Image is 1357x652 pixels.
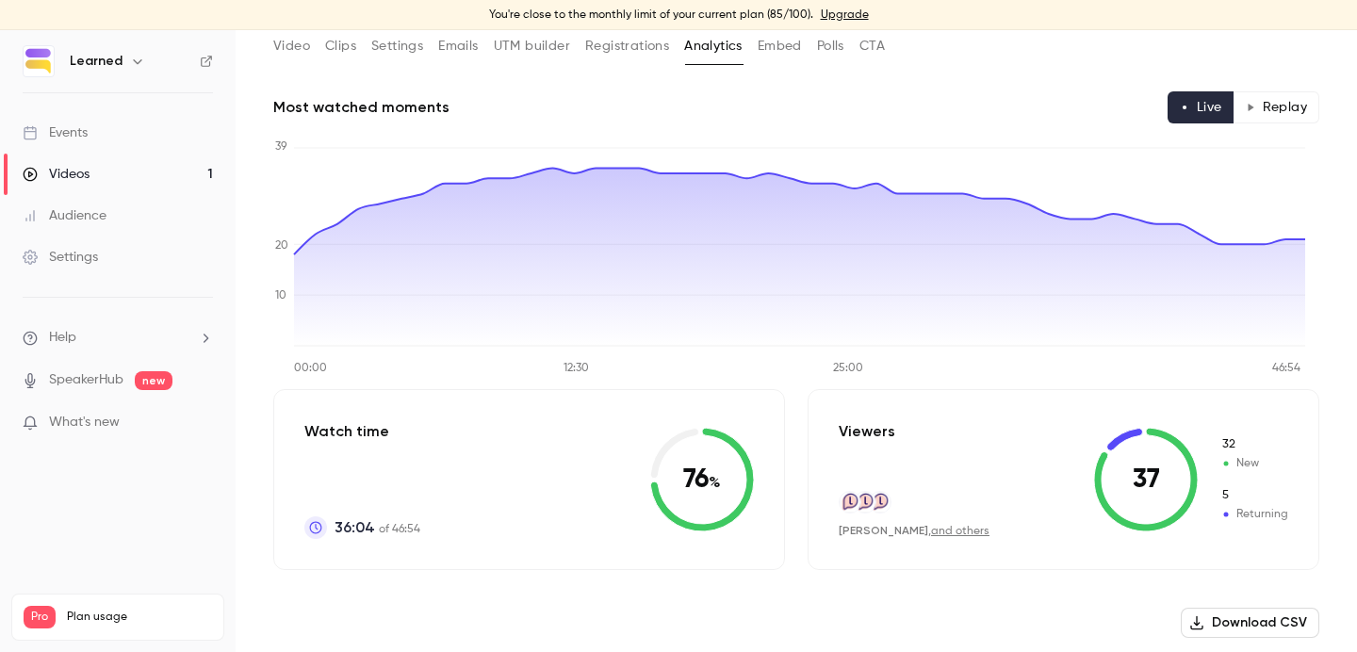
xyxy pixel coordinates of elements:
button: Registrations [585,31,669,61]
tspan: 12:30 [564,363,589,374]
p: Viewers [839,420,895,443]
div: Events [23,123,88,142]
tspan: 20 [275,240,288,252]
div: Settings [23,248,98,267]
tspan: 39 [275,141,287,153]
button: Emails [438,31,478,61]
button: Embed [758,31,802,61]
button: Live [1168,91,1234,123]
h6: Learned [70,52,123,71]
button: UTM builder [494,31,570,61]
a: SpeakerHub [49,370,123,390]
img: learned.io [855,492,875,513]
iframe: Noticeable Trigger [190,415,213,432]
button: Analytics [684,31,743,61]
span: Help [49,328,76,348]
button: Polls [817,31,844,61]
div: Audience [23,206,106,225]
img: learned.io [840,492,860,513]
span: New [1220,455,1288,472]
img: learned.io [870,492,891,513]
span: Returning [1220,487,1288,504]
h2: Most watched moments [273,96,450,119]
div: , [839,523,989,539]
span: Pro [24,606,56,628]
span: What's new [49,413,120,432]
tspan: 10 [275,290,286,302]
button: Video [273,31,310,61]
button: Replay [1234,91,1319,123]
button: Clips [325,31,356,61]
span: [PERSON_NAME] [839,524,928,537]
a: Upgrade [821,8,869,23]
a: and others [931,526,989,537]
li: help-dropdown-opener [23,328,213,348]
span: Plan usage [67,610,212,625]
button: Settings [371,31,423,61]
tspan: 46:54 [1272,363,1300,374]
button: CTA [859,31,885,61]
span: New [1220,436,1288,453]
span: Returning [1220,506,1288,523]
span: 36:04 [335,516,375,539]
button: Download CSV [1181,608,1319,638]
p: Watch time [304,420,420,443]
tspan: 00:00 [294,363,327,374]
p: of 46:54 [335,516,420,539]
img: Learned [24,46,54,76]
tspan: 25:00 [833,363,863,374]
div: Videos [23,165,90,184]
span: new [135,371,172,390]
